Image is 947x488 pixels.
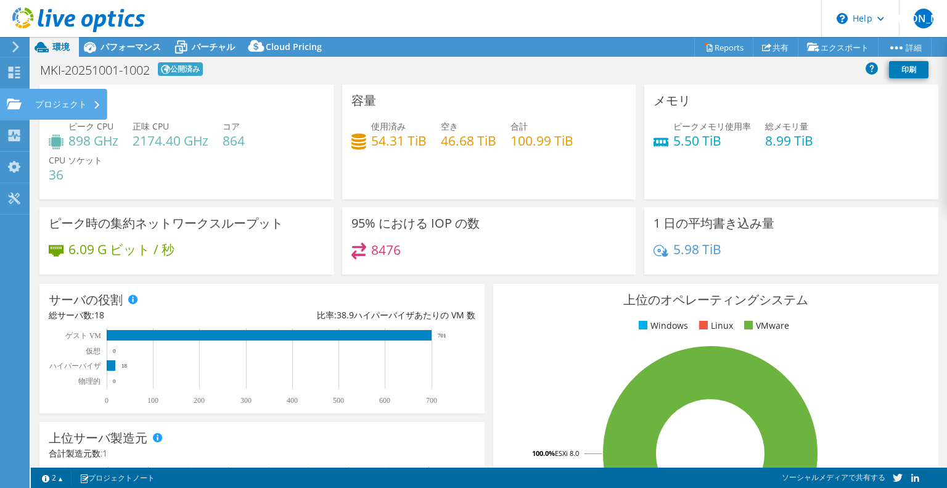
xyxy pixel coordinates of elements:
[78,377,100,386] text: 物理的
[798,38,879,57] a: エクスポート
[333,396,344,405] text: 500
[441,134,496,147] h4: 46.68 TiB
[914,9,933,28] span: [PERSON_NAME]
[240,396,252,405] text: 300
[49,217,283,230] h3: ピーク時の集約ネットワークスループット
[262,308,475,322] div: 比率: ハイパーバイザあたりの VM 数
[337,309,354,321] span: 38.9
[765,120,808,132] span: 総メモリ量
[379,396,390,405] text: 600
[673,242,721,256] h4: 5.98 TiB
[49,154,102,166] span: CPU ソケット
[52,41,70,52] span: 環境
[68,242,174,256] h4: 6.09 G ビット / 秒
[441,120,458,132] span: 空き
[68,120,113,132] span: ピーク CPU
[33,470,72,486] a: 2
[147,396,158,405] text: 100
[371,120,406,132] span: 使用済み
[223,134,245,147] h4: 864
[68,134,118,147] h4: 898 GHz
[113,348,116,354] text: 0
[158,62,203,76] span: 公開済み
[654,217,774,230] h3: 1 日の平均書き込み量
[223,120,240,132] span: コア
[555,449,579,458] tspan: ESXi 8.0
[438,333,446,339] text: 701
[694,38,753,57] a: Reports
[371,243,401,257] h4: 8476
[351,94,376,107] h3: 容量
[49,308,262,322] div: 総サーバ数:
[100,41,161,52] span: パフォーマンス
[40,64,150,77] h1: MKI-20251001-1002
[532,449,555,458] tspan: 100.0%
[113,378,116,384] text: 0
[29,89,107,120] div: プロジェクト
[426,396,437,405] text: 700
[192,41,235,52] span: バーチャル
[636,319,688,333] li: Windows
[121,363,128,369] text: 18
[102,447,107,459] span: 1
[765,134,813,147] h4: 8.99 TiB
[49,362,101,370] text: ハイパーバイザ
[287,396,298,405] text: 400
[654,94,691,107] h3: メモリ
[673,134,751,147] h4: 5.50 TiB
[133,120,169,132] span: 正味 CPU
[85,347,100,355] text: 仮想
[133,134,208,147] h4: 2174.40 GHz
[753,38,798,57] a: 共有
[371,134,427,147] h4: 54.31 TiB
[673,120,751,132] span: ピークメモリ使用率
[510,134,573,147] h4: 100.99 TiB
[889,61,929,78] a: 印刷
[71,470,163,486] a: プロジェクトノート
[351,217,480,230] h3: 95% における IOP の数
[878,38,932,57] a: 詳細
[49,431,147,445] h3: 上位サーバ製造元
[49,293,123,307] h3: サーバの役割
[510,120,528,132] span: 合計
[194,396,205,405] text: 200
[65,331,102,340] text: ゲスト VM
[782,472,885,482] span: ソーシャルメディアで共有する
[696,319,733,333] li: Linux
[94,309,104,321] span: 18
[741,319,789,333] li: VMware
[105,396,109,405] text: 0
[49,168,102,181] h4: 36
[502,293,929,307] h3: 上位のオペレーティングシステム
[49,447,475,460] h4: 合計製造元数:
[266,41,322,52] span: Cloud Pricing
[837,13,848,24] svg: \n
